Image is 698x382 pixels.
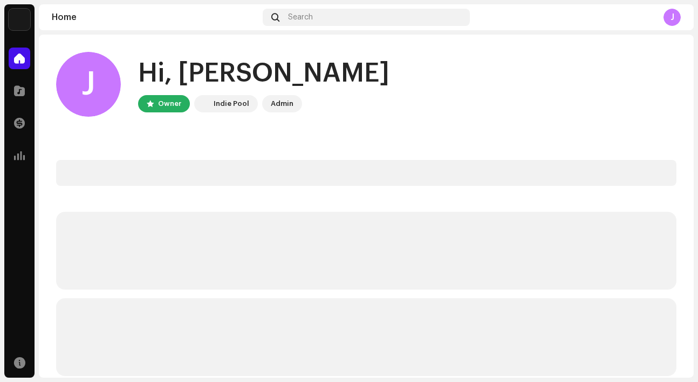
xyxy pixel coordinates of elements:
div: Indie Pool [214,97,249,110]
img: 190830b2-3b53-4b0d-992c-d3620458de1d [9,9,30,30]
div: Hi, [PERSON_NAME] [138,56,389,91]
div: Home [52,13,258,22]
span: Search [288,13,313,22]
div: Admin [271,97,293,110]
div: Owner [158,97,181,110]
div: J [663,9,681,26]
img: 190830b2-3b53-4b0d-992c-d3620458de1d [196,97,209,110]
div: J [56,52,121,117]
